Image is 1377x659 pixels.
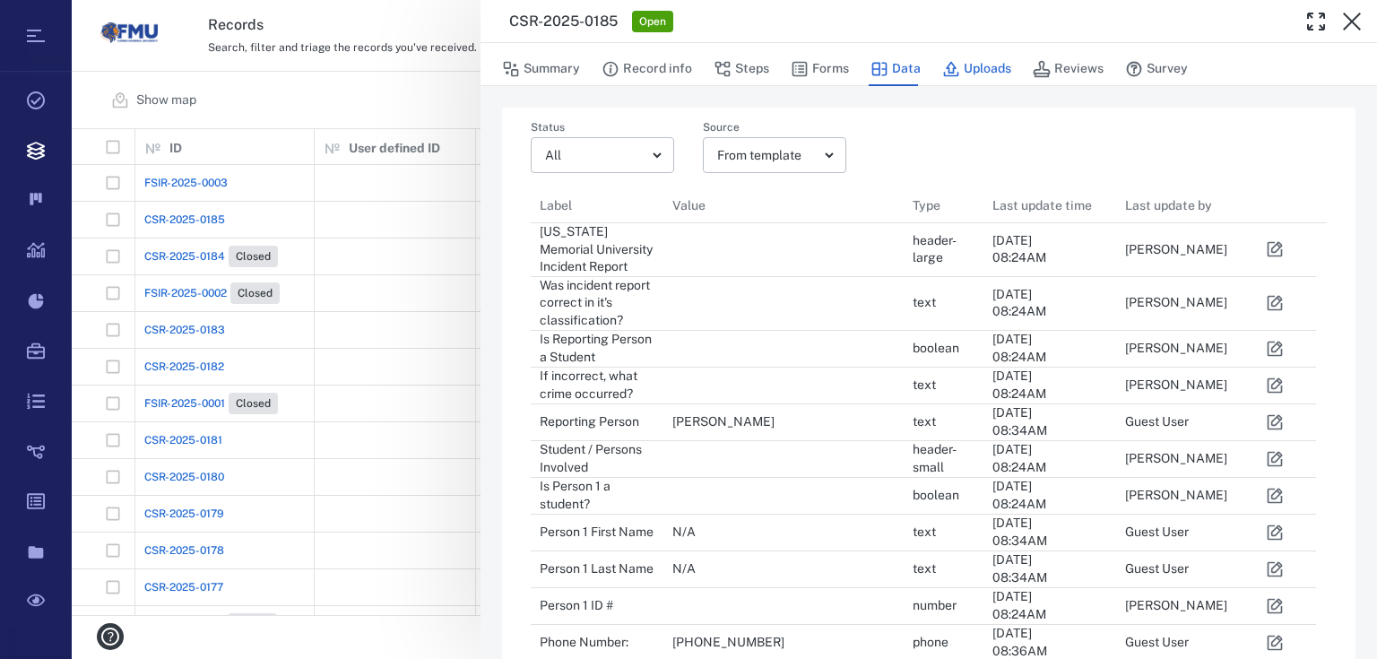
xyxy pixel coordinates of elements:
div: boolean [913,340,959,358]
div: [PERSON_NAME] [1125,450,1227,468]
button: Reviews [1033,52,1104,86]
button: Uploads [942,52,1011,86]
div: [PERSON_NAME] [1125,294,1227,312]
div: text [913,377,936,395]
div: [DATE] 08:24AM [992,368,1046,403]
div: number [913,597,957,615]
div: Type [913,180,940,230]
button: Forms [791,52,849,86]
div: If incorrect, what crime occurred? [540,368,654,403]
div: [DATE] 08:24AM [992,588,1046,623]
div: [PHONE_NUMBER] [672,634,784,652]
div: Reporting Person [540,413,639,431]
div: [PERSON_NAME] [1125,340,1227,358]
div: Guest User [1125,524,1189,542]
button: Steps [714,52,769,86]
div: All [545,145,645,166]
div: [DATE] 08:24AM [992,478,1046,513]
button: Toggle Fullscreen [1298,4,1334,39]
div: [DATE] 08:34AM [992,515,1047,550]
div: Guest User [1125,560,1189,578]
div: boolean [913,487,959,505]
div: [DATE] 08:24AM [992,441,1046,476]
div: text [913,413,936,431]
div: Student / Persons Involved [540,441,654,476]
div: [DATE] 08:34AM [992,404,1047,439]
div: Last update time [983,180,1116,230]
div: [PERSON_NAME] [1125,241,1227,259]
div: N/A [672,524,696,542]
div: Guest User [1125,413,1189,431]
div: header-large [913,232,974,267]
div: phone [913,634,948,652]
div: [DATE] 08:24AM [992,232,1046,267]
div: header-small [913,441,974,476]
button: Data [870,52,921,86]
div: Last update by [1116,180,1249,230]
button: Summary [502,52,580,86]
button: Record info [602,52,692,86]
span: Open [636,14,670,30]
div: Is Reporting Person a Student [540,331,654,366]
div: [PERSON_NAME] [1125,487,1227,505]
div: Was incident report correct in it's classification? [540,277,654,330]
button: Survey [1125,52,1188,86]
label: Status [531,122,674,137]
div: Person 1 Last Name [540,560,654,578]
div: [DATE] 08:24AM [992,286,1046,321]
div: Last update time [992,180,1092,230]
div: [PERSON_NAME] [1125,377,1227,395]
div: [PERSON_NAME] [672,413,775,431]
div: [US_STATE] Memorial University Incident Report [540,223,654,276]
div: Label [531,180,663,230]
div: N/A [672,560,696,578]
div: text [913,524,936,542]
label: Source [703,122,846,137]
div: [PERSON_NAME] [1125,597,1227,615]
div: [DATE] 08:24AM [992,331,1046,366]
button: Close [1334,4,1370,39]
div: Person 1 ID # [540,597,613,615]
div: [DATE] 08:34AM [992,551,1047,586]
div: Guest User [1125,634,1189,652]
div: Last update by [1125,180,1212,230]
div: Value [663,180,903,230]
div: text [913,560,936,578]
div: From template [717,145,818,166]
div: text [913,294,936,312]
span: Help [40,13,77,29]
div: Phone Number: [540,634,628,652]
div: Type [904,180,983,230]
div: Value [672,180,706,230]
div: Is Person 1 a student? [540,478,654,513]
div: Label [540,180,572,230]
div: Person 1 First Name [540,524,654,542]
h3: CSR-2025-0185 [509,11,618,32]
